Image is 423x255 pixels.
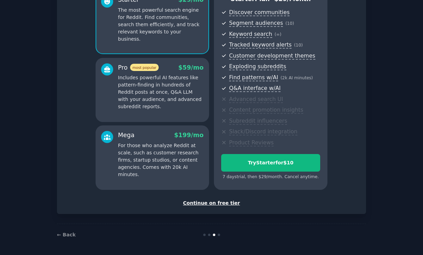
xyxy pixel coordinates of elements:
[275,32,282,37] span: ( ∞ )
[281,75,313,80] span: ( 2k AI minutes )
[294,43,303,48] span: ( 10 )
[64,200,359,207] div: Continue on free tier
[229,41,292,49] span: Tracked keyword alerts
[229,74,278,81] span: Find patterns w/AI
[229,106,303,114] span: Content promotion insights
[229,139,274,146] span: Product Reviews
[130,64,159,71] span: most popular
[174,132,204,139] span: $ 199 /mo
[118,131,135,140] div: Mega
[221,154,320,172] button: TryStarterfor$10
[118,74,204,110] p: Includes powerful AI features like pattern-finding in hundreds of Reddit posts at once, Q&A LLM w...
[57,232,76,237] a: ← Back
[118,7,204,43] p: The most powerful search engine for Reddit. Find communities, search them efficiently, and track ...
[118,63,159,72] div: Pro
[229,85,281,92] span: Q&A interface w/AI
[222,159,320,166] div: Try Starter for $10
[229,31,272,38] span: Keyword search
[118,142,204,178] p: For those who analyze Reddit at scale, such as customer research firms, startup studios, or conte...
[229,20,283,27] span: Segment audiences
[229,128,297,135] span: Slack/Discord integration
[285,21,294,26] span: ( 10 )
[229,9,289,16] span: Discover communities
[178,64,204,71] span: $ 59 /mo
[229,52,315,60] span: Customer development themes
[221,174,320,180] div: 7 days trial, then $ 29 /month . Cancel anytime.
[229,96,283,103] span: Advanced search UI
[229,63,286,70] span: Exploding subreddits
[229,118,287,125] span: Subreddit influencers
